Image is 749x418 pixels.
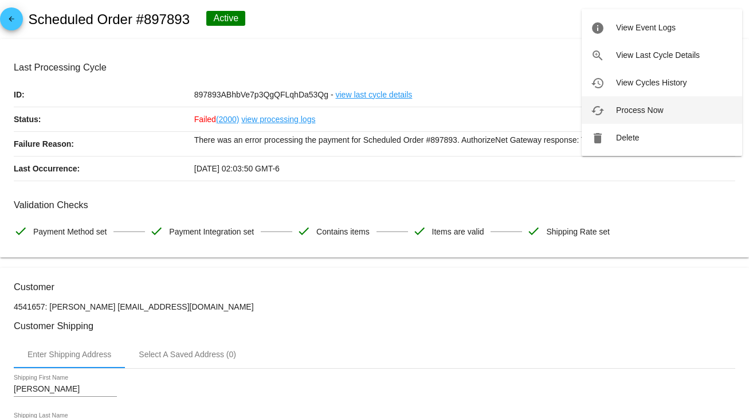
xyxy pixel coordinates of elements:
[616,133,639,142] span: Delete
[616,78,687,87] span: View Cycles History
[616,106,663,115] span: Process Now
[591,131,605,145] mat-icon: delete
[616,23,676,32] span: View Event Logs
[616,50,700,60] span: View Last Cycle Details
[591,104,605,118] mat-icon: cached
[591,21,605,35] mat-icon: info
[591,49,605,62] mat-icon: zoom_in
[591,76,605,90] mat-icon: history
